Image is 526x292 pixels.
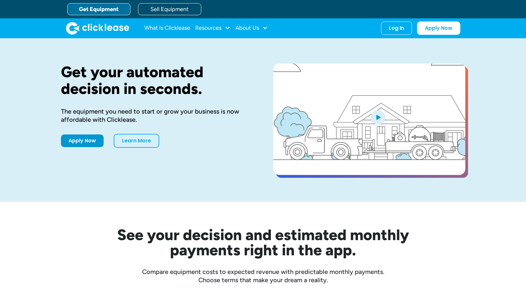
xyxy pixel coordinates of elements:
div: Resources [195,22,230,34]
div: Log In [389,25,404,31]
img: Blue play button logo on a light blue circular background [369,108,386,126]
a: Apply Now [417,22,460,35]
a: Get Equipment [67,3,130,15]
a: What Is Clicklease [144,22,190,34]
a: home [66,22,129,34]
h2: See your decision and estimated monthly payments right in the app. [86,227,440,258]
h1: Get your automated decision in seconds. [61,64,253,97]
div: The equipment you need to start or grow your business is now affordable with Clicklease. [61,107,253,124]
img: Clicklease logo [66,22,129,34]
div: About Us [235,22,268,34]
a: Learn More [114,134,159,148]
a: Apply Now [61,134,104,147]
a: Sell Equipment [138,3,201,15]
div: Compare equipment costs to expected revenue with predictable monthly payments. Choose terms that ... [61,268,465,284]
a: open lightbox [273,64,465,175]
